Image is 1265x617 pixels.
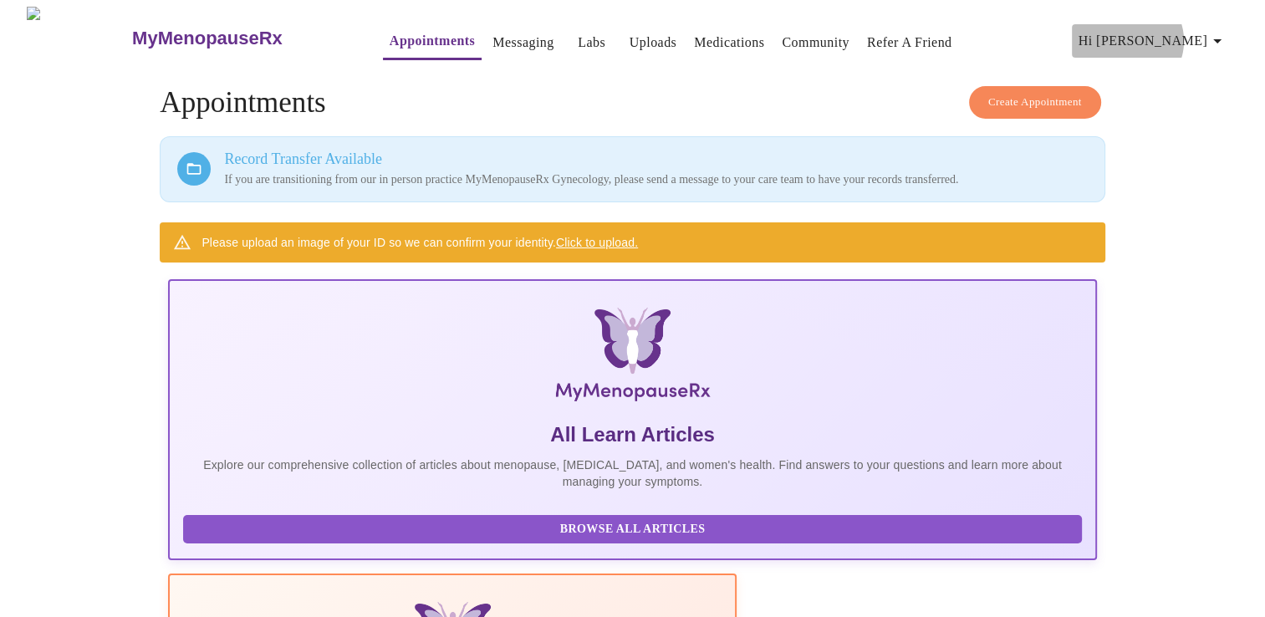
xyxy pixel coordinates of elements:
[775,26,856,59] button: Community
[27,7,130,69] img: MyMenopauseRx Logo
[224,171,1087,188] p: If you are transitioning from our in person practice MyMenopauseRx Gynecology, please send a mess...
[1079,29,1227,53] span: Hi [PERSON_NAME]
[694,31,764,54] a: Medications
[860,26,959,59] button: Refer a Friend
[130,9,349,68] a: MyMenopauseRx
[1072,24,1234,58] button: Hi [PERSON_NAME]
[323,308,942,408] img: MyMenopauseRx Logo
[383,24,482,60] button: Appointments
[867,31,952,54] a: Refer a Friend
[183,456,1081,490] p: Explore our comprehensive collection of articles about menopause, [MEDICAL_DATA], and women's hea...
[782,31,849,54] a: Community
[492,31,553,54] a: Messaging
[183,515,1081,544] button: Browse All Articles
[390,29,475,53] a: Appointments
[183,421,1081,448] h5: All Learn Articles
[630,31,677,54] a: Uploads
[687,26,771,59] button: Medications
[565,26,619,59] button: Labs
[183,521,1085,535] a: Browse All Articles
[224,150,1087,168] h3: Record Transfer Available
[988,93,1082,112] span: Create Appointment
[201,227,638,258] div: Please upload an image of your ID so we can confirm your identity.
[556,236,638,249] a: Click to upload.
[160,86,1104,120] h4: Appointments
[200,519,1064,540] span: Browse All Articles
[578,31,605,54] a: Labs
[132,28,283,49] h3: MyMenopauseRx
[969,86,1101,119] button: Create Appointment
[623,26,684,59] button: Uploads
[486,26,560,59] button: Messaging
